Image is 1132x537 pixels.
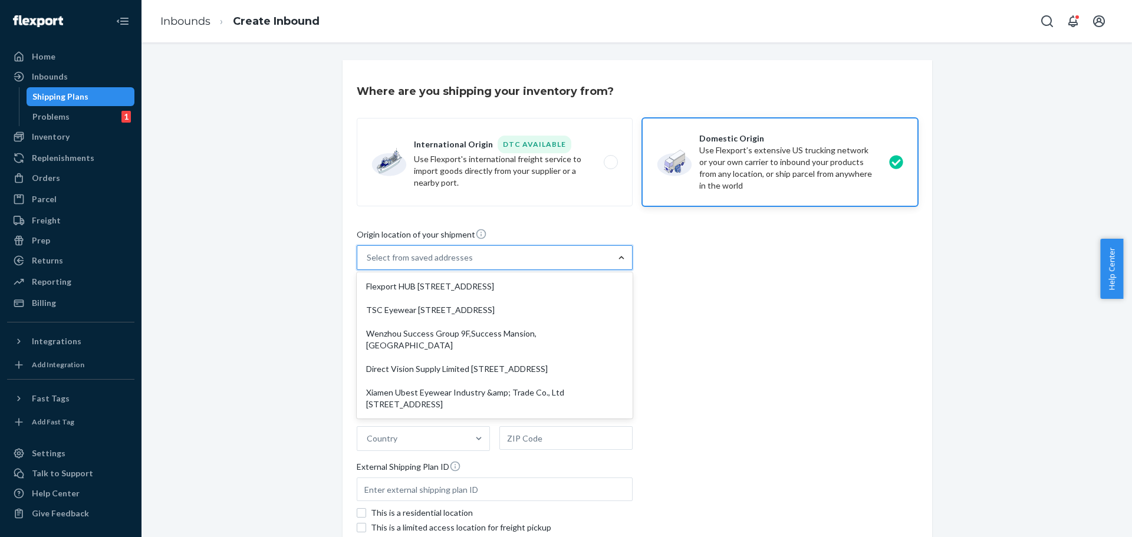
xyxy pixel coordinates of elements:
div: Settings [32,447,65,459]
a: Help Center [7,484,134,503]
ol: breadcrumbs [151,4,329,39]
a: Inbounds [7,67,134,86]
div: This is a residential location [371,507,633,519]
button: Open Search Box [1035,9,1059,33]
a: Freight [7,211,134,230]
a: Parcel [7,190,134,209]
a: Home [7,47,134,66]
span: Origin location of your shipment [357,228,487,245]
a: Shipping Plans [27,87,135,106]
div: Integrations [32,335,81,347]
a: Billing [7,294,134,312]
a: Prep [7,231,134,250]
div: Fast Tags [32,393,70,404]
button: Open account menu [1087,9,1111,33]
a: Settings [7,444,134,463]
button: Close Navigation [111,9,134,33]
a: Returns [7,251,134,270]
span: External Shipping Plan ID [357,460,461,477]
div: Prep [32,235,50,246]
div: Problems [32,111,70,123]
a: Add Fast Tag [7,413,134,431]
div: Country [367,433,397,444]
a: Reporting [7,272,134,291]
div: Returns [32,255,63,266]
button: Give Feedback [7,504,134,523]
div: Inbounds [32,71,68,83]
div: Give Feedback [32,508,89,519]
div: Orders [32,172,60,184]
div: Xiamen Ubest Eyewear Industry &amp; Trade Co., Ltd [STREET_ADDRESS] [359,381,630,416]
a: Create Inbound [233,15,320,28]
h3: Where are you shipping your inventory from? [357,84,614,99]
input: This is a residential location [357,508,366,518]
input: Enter external shipping plan ID [357,477,633,501]
div: Help Center [32,487,80,499]
div: Add Fast Tag [32,417,74,427]
div: Talk to Support [32,467,93,479]
div: Billing [32,297,56,309]
a: Add Integration [7,355,134,374]
div: Home [32,51,55,62]
a: Orders [7,169,134,187]
div: This is a limited access location for freight pickup [371,522,633,533]
div: Reporting [32,276,71,288]
button: Open notifications [1061,9,1085,33]
div: Parcel [32,193,57,205]
div: Inventory [32,131,70,143]
div: Add Integration [32,360,84,370]
input: ZIP Code [499,426,633,450]
button: Fast Tags [7,389,134,408]
input: This is a limited access location for freight pickup [357,523,366,532]
div: Select from saved addresses [367,252,473,263]
div: Replenishments [32,152,94,164]
a: Replenishments [7,149,134,167]
button: Help Center [1100,239,1123,299]
button: Integrations [7,332,134,351]
a: Talk to Support [7,464,134,483]
div: Direct Vision Supply Limited [STREET_ADDRESS] [359,357,630,381]
div: Wenzhou Success Group 9F,Success Mansion, [GEOGRAPHIC_DATA] [359,322,630,357]
div: Freight [32,215,61,226]
div: 1 [121,111,131,123]
a: Inbounds [160,15,210,28]
img: Flexport logo [13,15,63,27]
a: Problems1 [27,107,135,126]
div: Flexport HUB [STREET_ADDRESS] [359,275,630,298]
a: Inventory [7,127,134,146]
div: Shipping Plans [32,91,88,103]
div: TSC Eyewear [STREET_ADDRESS] [359,298,630,322]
